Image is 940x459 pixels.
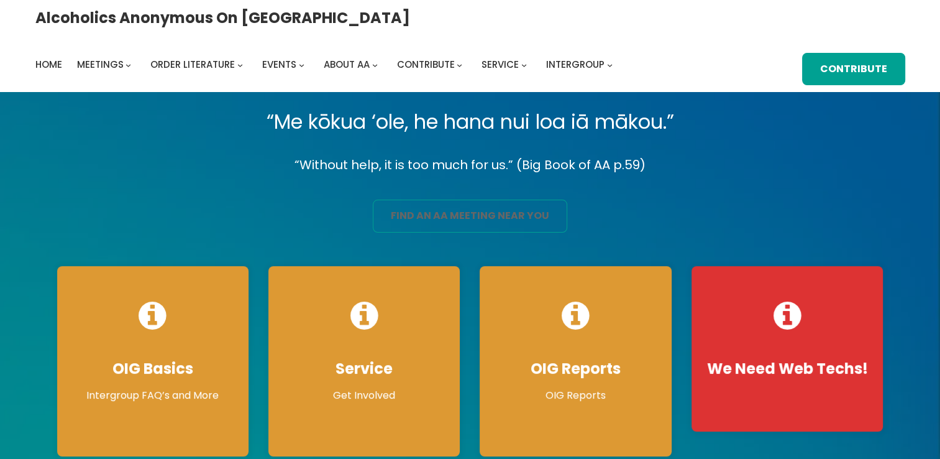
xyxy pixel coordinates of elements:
h4: OIG Reports [492,359,659,378]
a: About AA [324,56,370,73]
a: Events [262,56,296,73]
a: Alcoholics Anonymous on [GEOGRAPHIC_DATA] [35,4,410,31]
p: Get Involved [281,388,447,403]
a: Service [481,56,519,73]
a: Intergroup [546,56,605,73]
h4: Service [281,359,447,378]
span: Service [481,58,519,71]
a: Contribute [397,56,455,73]
h4: OIG Basics [70,359,236,378]
button: Contribute submenu [457,62,462,68]
button: Service submenu [521,62,527,68]
p: “Without help, it is too much for us.” (Big Book of AA p.59) [47,154,893,176]
span: Events [262,58,296,71]
button: Order Literature submenu [237,62,243,68]
a: Meetings [77,56,124,73]
span: Order Literature [150,58,235,71]
a: Contribute [802,53,905,86]
a: Home [35,56,62,73]
a: find an aa meeting near you [373,200,567,233]
button: Intergroup submenu [607,62,613,68]
p: OIG Reports [492,388,659,403]
h4: We Need Web Techs! [704,359,870,378]
p: Intergroup FAQ’s and More [70,388,236,403]
button: Meetings submenu [125,62,131,68]
span: Home [35,58,62,71]
span: About AA [324,58,370,71]
span: Intergroup [546,58,605,71]
span: Meetings [77,58,124,71]
span: Contribute [397,58,455,71]
nav: Intergroup [35,56,617,73]
button: About AA submenu [372,62,378,68]
button: Events submenu [299,62,304,68]
p: “Me kōkua ‘ole, he hana nui loa iā mākou.” [47,104,893,139]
